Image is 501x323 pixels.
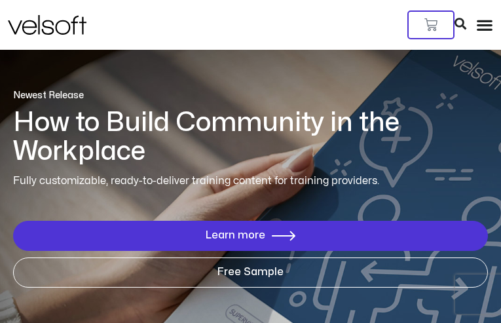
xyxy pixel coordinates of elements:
[13,89,488,102] p: Newest Release
[13,173,488,189] p: Fully customizable, ready-to-deliver training content for training providers.
[13,257,488,288] a: Free Sample
[8,15,86,35] img: Velsoft Training Materials
[13,109,488,166] h1: How to Build Community in the Workplace
[206,230,265,242] span: Learn more
[13,221,488,251] a: Learn more
[217,267,284,278] span: Free Sample
[476,16,493,33] div: Menu Toggle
